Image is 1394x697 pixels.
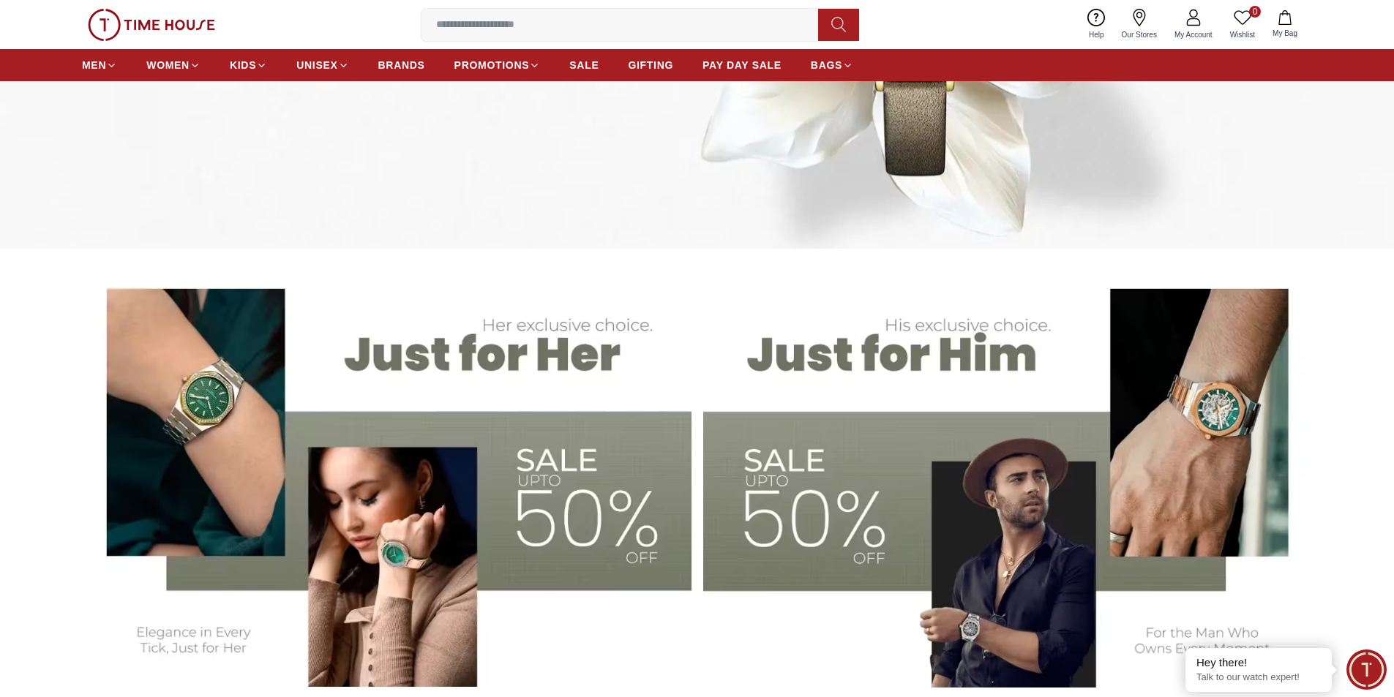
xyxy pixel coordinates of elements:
a: BAGS [811,52,853,78]
a: KIDS [230,52,267,78]
span: BAGS [811,58,842,72]
span: GIFTING [628,58,673,72]
span: Help [1083,29,1110,40]
a: Help [1080,6,1113,43]
a: GIFTING [628,52,673,78]
a: SALE [569,52,599,78]
span: UNISEX [296,58,337,72]
a: BRANDS [378,52,425,78]
a: PROMOTIONS [454,52,541,78]
span: KIDS [230,58,256,72]
img: Women's Watches Banner [82,263,692,687]
span: Our Stores [1116,29,1163,40]
span: MEN [82,58,106,72]
span: PAY DAY SALE [702,58,782,72]
span: PROMOTIONS [454,58,530,72]
span: WOMEN [146,58,190,72]
span: My Bag [1267,28,1303,39]
span: 0 [1249,6,1261,18]
a: Our Stores [1113,6,1166,43]
span: My Account [1169,29,1218,40]
a: MEN [82,52,117,78]
a: 0Wishlist [1221,6,1264,43]
span: Wishlist [1224,29,1261,40]
div: Chat Widget [1346,649,1387,690]
div: Hey there! [1196,655,1321,670]
p: Talk to our watch expert! [1196,671,1321,684]
a: WOMEN [146,52,201,78]
a: PAY DAY SALE [702,52,782,78]
img: Men's Watches Banner [703,263,1313,687]
button: My Bag [1264,7,1306,42]
img: ... [88,9,215,41]
a: UNISEX [296,52,348,78]
span: SALE [569,58,599,72]
span: BRANDS [378,58,425,72]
